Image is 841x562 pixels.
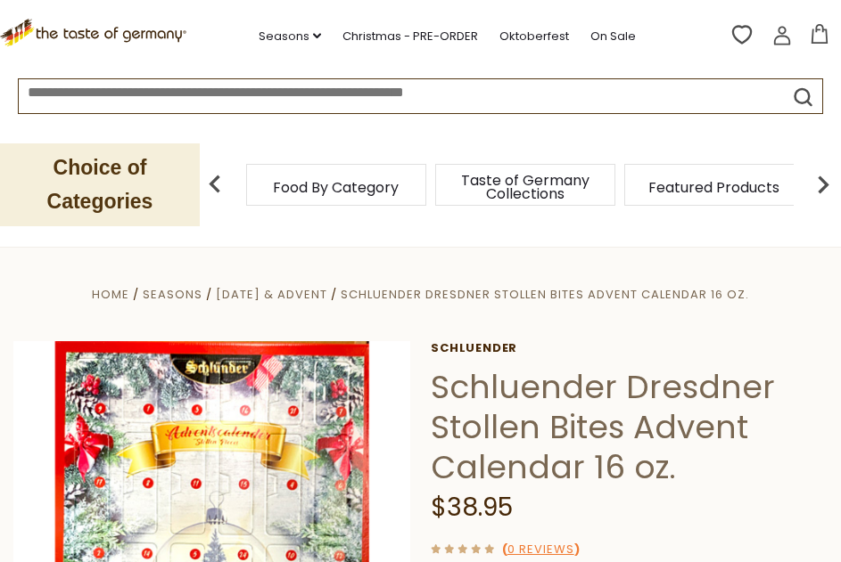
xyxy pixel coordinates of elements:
span: ( ) [502,541,580,558]
a: Home [92,286,129,303]
a: Christmas - PRE-ORDER [342,27,478,46]
img: next arrow [805,167,841,202]
a: Schluender [431,341,828,355]
span: $38.95 [431,490,513,525]
a: Oktoberfest [499,27,569,46]
a: Seasons [143,286,202,303]
img: previous arrow [197,167,233,202]
a: Food By Category [273,181,399,194]
a: 0 Reviews [507,541,574,559]
a: Featured Products [648,181,779,194]
a: Schluender Dresdner Stollen Bites Advent Calendar 16 oz. [341,286,749,303]
a: Seasons [259,27,321,46]
h1: Schluender Dresdner Stollen Bites Advent Calendar 16 oz. [431,367,828,487]
a: Taste of Germany Collections [454,174,597,200]
a: On Sale [590,27,636,46]
a: [DATE] & Advent [216,286,327,303]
